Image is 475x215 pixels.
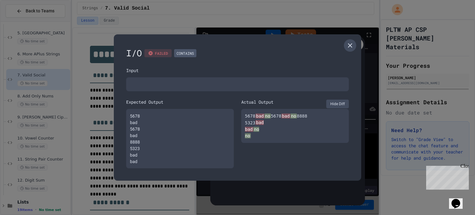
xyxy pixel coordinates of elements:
div: Actual Output [241,99,273,105]
span: 5678 [245,114,255,118]
iframe: chat widget [449,190,469,209]
div: I/O [126,47,349,60]
span: bad [255,114,264,118]
span: bad [281,114,290,118]
div: 5678 bad 5678 bad 8888 5323 bad bad [126,109,234,168]
span: bad bad [245,120,264,132]
div: CONTAINS [174,49,196,57]
iframe: chat widget [424,163,469,190]
div: FAILED [144,49,172,57]
div: Input [126,67,349,74]
span: no [264,114,271,118]
span: 5678 [271,114,281,118]
span: no [290,114,297,118]
div: Chat with us now!Close [2,2,43,39]
button: Hide Diff [326,100,349,108]
div: Expected Output [126,99,234,105]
